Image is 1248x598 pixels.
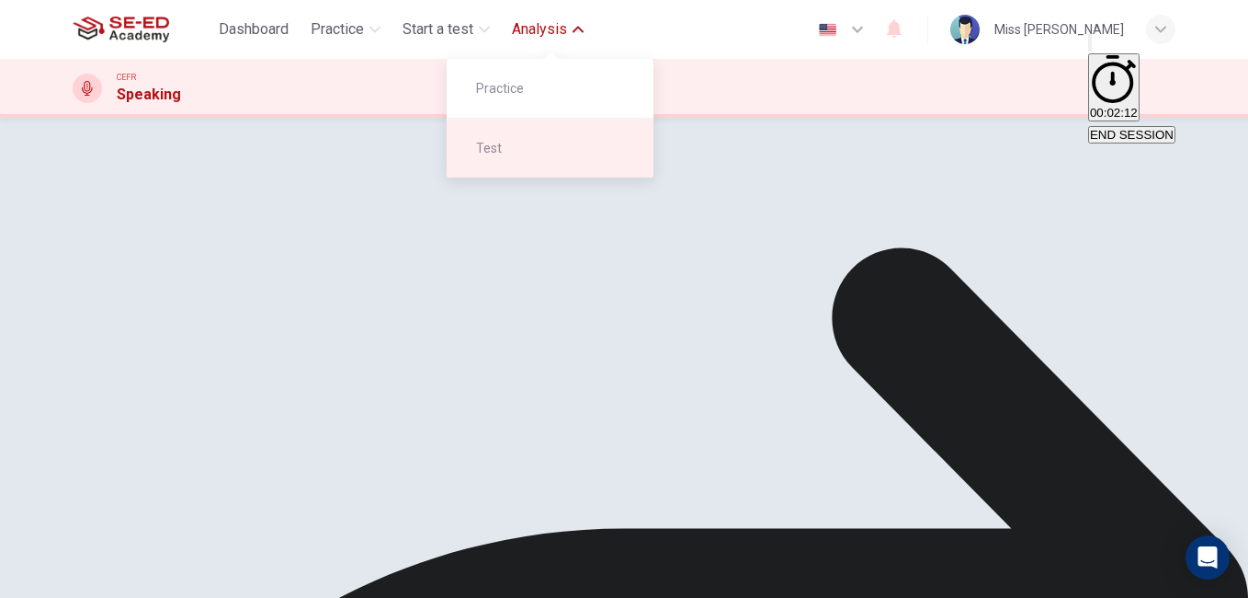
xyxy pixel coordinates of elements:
[476,137,639,159] span: Test
[403,18,473,40] span: Start a test
[1088,126,1175,144] button: END SESSION
[73,11,169,48] img: SE-ED Academy logo
[219,18,289,40] span: Dashboard
[447,119,653,178] a: Test
[505,13,591,46] button: Analysis
[117,84,181,106] h1: Speaking
[311,18,364,40] span: Practice
[950,15,980,44] img: Profile picture
[1186,535,1230,580] div: Open Intercom Messenger
[1090,106,1138,120] span: 00:02:12
[1088,31,1175,53] div: Mute
[395,13,497,46] button: Start a test
[211,13,296,46] button: Dashboard
[1088,53,1140,121] button: 00:02:12
[117,71,136,84] span: CEFR
[512,18,567,40] span: Analysis
[447,59,653,118] a: Practice
[1090,128,1174,142] span: END SESSION
[303,13,388,46] button: Practice
[1088,53,1175,123] div: Hide
[816,23,839,37] img: en
[994,18,1124,40] div: Miss [PERSON_NAME]
[73,11,211,48] a: SE-ED Academy logo
[476,77,639,99] span: Practice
